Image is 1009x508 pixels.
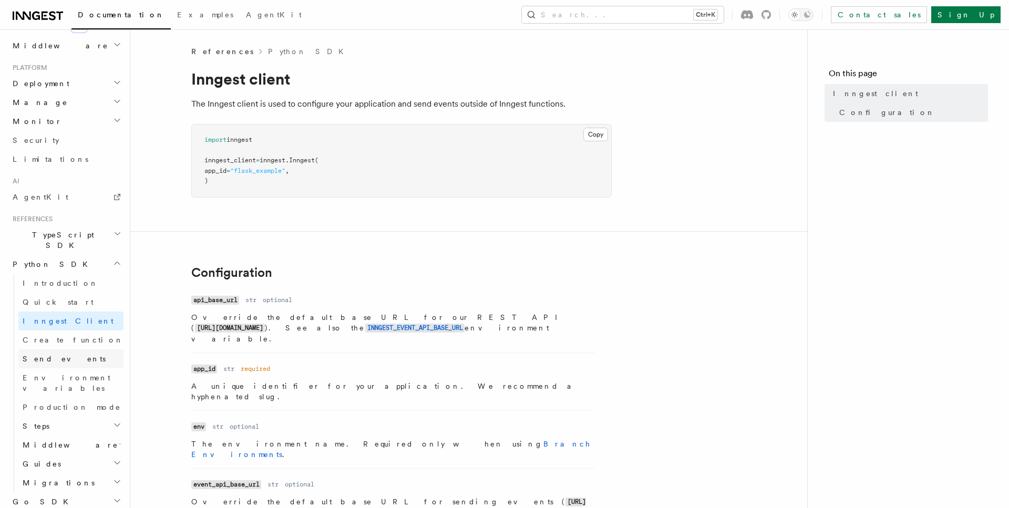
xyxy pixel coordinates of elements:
a: AgentKit [8,188,123,206]
span: Send events [23,355,106,363]
a: Configuration [191,265,272,280]
span: = [226,167,230,174]
span: Inngest Client [23,317,114,325]
code: [URL][DOMAIN_NAME] [195,324,265,333]
a: INNGEST_EVENT_API_BASE_URL [365,324,465,332]
dd: str [212,422,223,431]
p: The environment name. Required only when using . [191,439,595,460]
a: Introduction [18,274,123,293]
h4: On this page [829,67,988,84]
span: Migrations [18,478,95,488]
span: Production mode [23,403,121,411]
dd: str [267,480,279,489]
span: Python SDK [8,259,94,269]
span: Create function [23,336,123,344]
code: env [191,422,206,431]
h1: Inngest client [191,69,612,88]
button: Search...Ctrl+K [522,6,724,23]
span: AI [8,177,19,185]
code: app_id [191,365,217,374]
span: References [8,215,53,223]
a: Configuration [835,103,988,122]
a: Security [8,131,123,150]
span: Environment variables [23,374,110,392]
button: Steps [18,417,123,436]
button: Migrations [18,473,123,492]
span: Manage [8,97,68,108]
dd: optional [230,422,259,431]
span: Guides [18,459,61,469]
span: Steps [18,421,49,431]
dd: optional [263,296,292,304]
a: Environment variables [18,368,123,398]
span: Documentation [78,11,164,19]
span: inngest_client [204,157,256,164]
button: Python SDK [8,255,123,274]
span: "flask_example" [230,167,285,174]
span: AgentKit [246,11,302,19]
a: Documentation [71,3,171,29]
span: import [204,136,226,143]
p: A unique identifier for your application. We recommend a hyphenated slug. [191,381,595,402]
button: Guides [18,454,123,473]
span: Monitor [8,116,62,127]
a: Examples [171,3,240,28]
a: AgentKit [240,3,308,28]
p: The Inngest client is used to configure your application and send events outside of Inngest funct... [191,97,612,111]
a: Create function [18,330,123,349]
span: Middleware [18,440,118,450]
a: Production mode [18,398,123,417]
span: inngest [226,136,252,143]
button: Toggle dark mode [788,8,814,21]
dd: str [245,296,256,304]
p: Override the default base URL for our REST API ( ). See also the environment variable. [191,312,595,344]
a: Inngest Client [18,312,123,330]
span: , [285,167,289,174]
span: app_id [204,167,226,174]
span: Inngest client [833,88,918,99]
span: Limitations [13,155,88,163]
span: Configuration [839,107,935,118]
span: Examples [177,11,233,19]
a: Inngest client [829,84,988,103]
a: Quick start [18,293,123,312]
span: Quick start [23,298,94,306]
span: Security [13,136,59,144]
button: Middleware [8,36,123,55]
span: TypeScript SDK [8,230,114,251]
code: event_api_base_url [191,480,261,489]
span: ( [315,157,318,164]
span: ) [204,177,208,184]
span: inngest [260,157,285,164]
a: Sign Up [931,6,1001,23]
span: = [256,157,260,164]
button: Copy [583,128,608,141]
span: Inngest [289,157,315,164]
button: Manage [8,93,123,112]
span: Introduction [23,279,98,287]
span: AgentKit [13,193,68,201]
dd: required [241,365,270,373]
button: Monitor [8,112,123,131]
span: Deployment [8,78,69,89]
a: Send events [18,349,123,368]
code: api_base_url [191,296,239,305]
dd: optional [285,480,314,489]
a: Branch Environments [191,440,591,459]
span: . [285,157,289,164]
div: Python SDK [8,274,123,492]
dd: str [223,365,234,373]
a: Contact sales [831,6,927,23]
span: Go SDK [8,496,75,507]
button: TypeScript SDK [8,225,123,255]
code: INNGEST_EVENT_API_BASE_URL [365,324,465,333]
a: Limitations [8,150,123,169]
a: Python SDK [268,46,350,57]
span: References [191,46,253,57]
button: Deployment [8,74,123,93]
kbd: Ctrl+K [694,9,717,20]
span: Platform [8,64,47,72]
button: Middleware [18,436,123,454]
span: Middleware [8,40,108,51]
